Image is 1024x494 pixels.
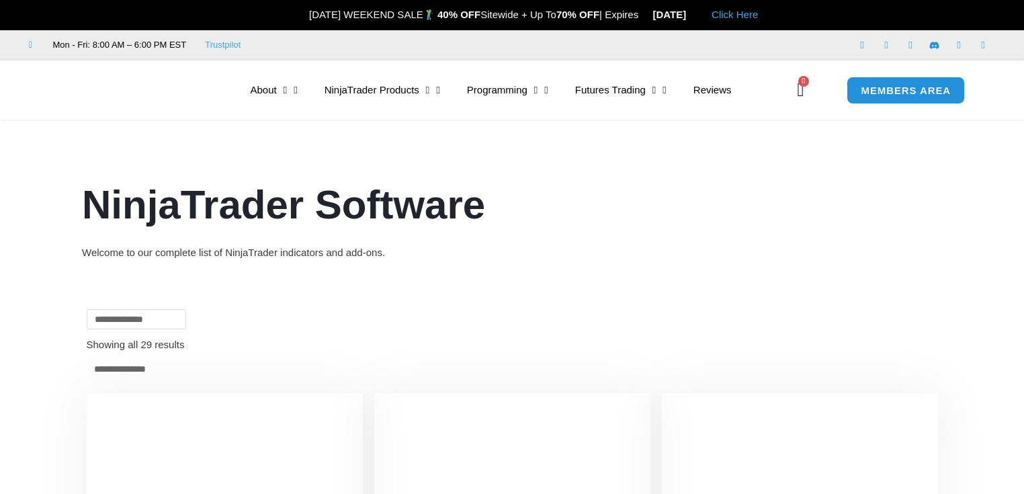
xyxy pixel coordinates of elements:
div: Welcome to our complete list of NinjaTrader indicators and add-ons. [82,243,942,262]
a: About [237,75,310,106]
span: MEMBERS AREA [861,85,951,95]
img: ⌛ [639,9,649,19]
img: LogoAI | Affordable Indicators – NinjaTrader [50,66,195,114]
span: [DATE] WEEKEND SALE Sitewide + Up To | Expires [295,9,653,20]
span: 0 [798,76,809,87]
img: 🏭 [687,9,697,19]
a: NinjaTrader Products [311,75,454,106]
a: Click Here [712,9,758,20]
a: Programming [454,75,562,106]
h1: NinjaTrader Software [82,177,942,233]
img: 🎉 [298,9,308,19]
img: 🏌️‍♂️ [424,9,434,19]
a: Reviews [680,75,745,106]
a: 0 [777,71,824,110]
strong: 40% OFF [437,9,480,20]
select: Shop order [87,360,245,378]
p: Showing all 29 results [87,339,938,349]
span: Mon - Fri: 8:00 AM – 6:00 PM EST [50,37,187,53]
strong: 70% OFF [556,9,599,20]
nav: Menu [237,75,794,106]
strong: [DATE] [652,9,697,20]
a: Futures Trading [562,75,680,106]
a: MEMBERS AREA [847,77,965,104]
a: Trustpilot [205,37,241,53]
